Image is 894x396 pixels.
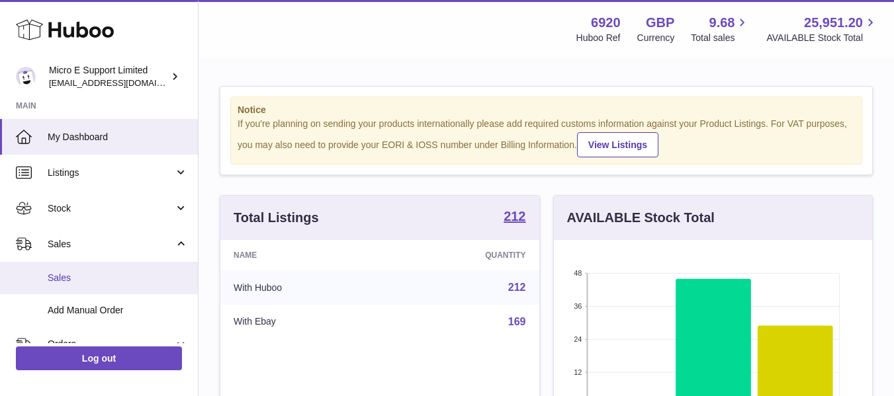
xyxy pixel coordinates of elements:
[48,304,188,317] span: Add Manual Order
[576,32,621,44] div: Huboo Ref
[709,14,735,32] span: 9.68
[591,14,621,32] strong: 6920
[388,240,539,270] th: Quantity
[637,32,675,44] div: Currency
[220,305,388,339] td: With Ebay
[238,118,855,157] div: If you're planning on sending your products internationally please add required customs informati...
[504,210,525,223] strong: 212
[567,209,715,227] h3: AVAILABLE Stock Total
[574,302,582,310] text: 36
[574,368,582,376] text: 12
[16,346,182,370] a: Log out
[508,282,526,293] a: 212
[574,335,582,343] text: 24
[691,14,750,44] a: 9.68 Total sales
[508,316,526,327] a: 169
[766,32,878,44] span: AVAILABLE Stock Total
[48,167,174,179] span: Listings
[49,77,195,88] span: [EMAIL_ADDRESS][DOMAIN_NAME]
[234,209,319,227] h3: Total Listings
[48,202,174,215] span: Stock
[48,272,188,284] span: Sales
[691,32,750,44] span: Total sales
[49,64,168,89] div: Micro E Support Limited
[504,210,525,225] a: 212
[574,269,582,277] text: 48
[766,14,878,44] a: 25,951.20 AVAILABLE Stock Total
[48,338,174,350] span: Orders
[577,132,658,157] a: View Listings
[220,240,388,270] th: Name
[646,14,674,32] strong: GBP
[16,67,36,87] img: contact@micropcsupport.com
[804,14,863,32] span: 25,951.20
[220,270,388,305] td: With Huboo
[48,131,188,143] span: My Dashboard
[238,104,855,116] strong: Notice
[48,238,174,251] span: Sales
